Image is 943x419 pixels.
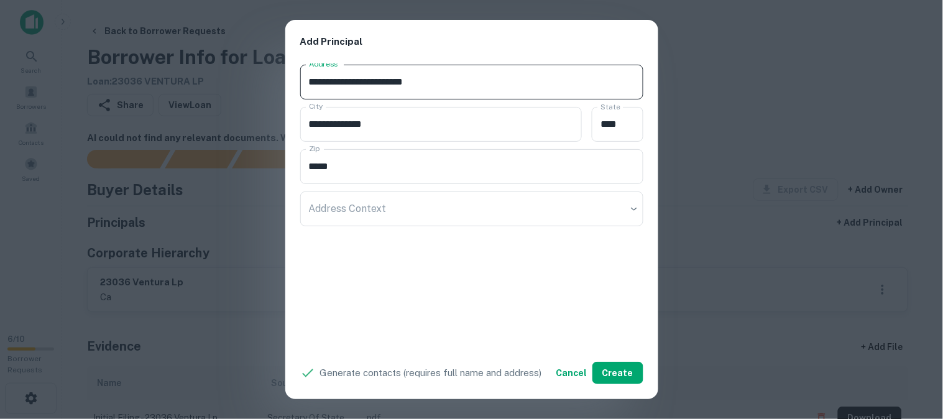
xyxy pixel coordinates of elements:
button: Create [592,362,643,384]
label: Zip [309,144,320,154]
h2: Add Principal [285,20,658,64]
label: City [309,101,323,112]
div: ​ [300,191,643,226]
p: Generate contacts (requires full name and address) [320,366,542,380]
label: Address [309,59,338,70]
iframe: Chat Widget [881,320,943,379]
label: State [600,101,620,112]
button: Cancel [551,362,592,384]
